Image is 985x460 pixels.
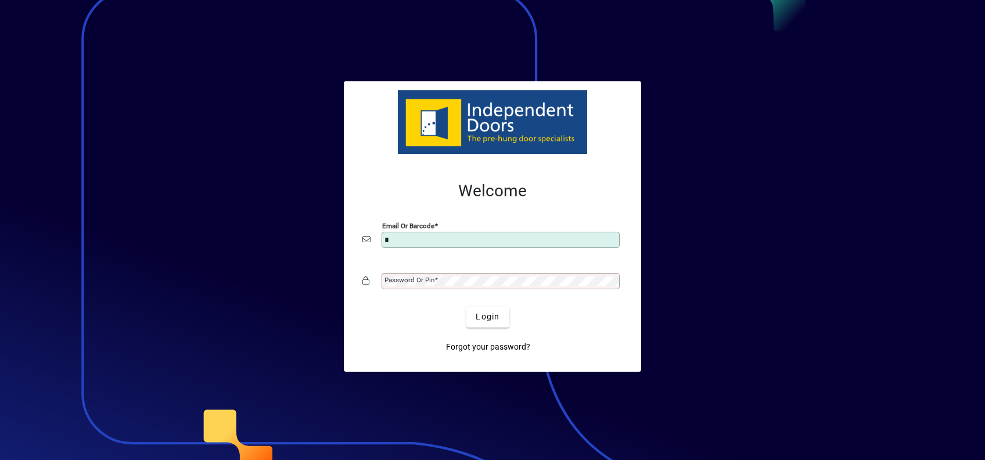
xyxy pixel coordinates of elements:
span: Forgot your password? [446,341,530,353]
h2: Welcome [362,181,623,201]
mat-label: Password or Pin [384,276,434,284]
button: Login [466,307,509,328]
mat-label: Email or Barcode [382,221,434,229]
span: Login [476,311,499,323]
a: Forgot your password? [441,337,535,358]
